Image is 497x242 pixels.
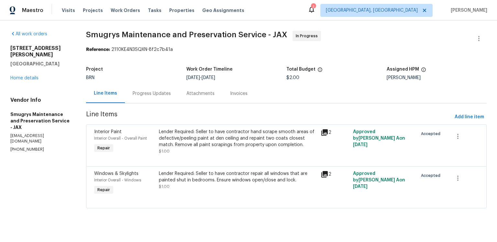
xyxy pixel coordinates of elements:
span: Visits [62,7,75,14]
a: Home details [10,76,39,80]
div: Lender Required: Seller to have contractor repair all windows that are painted shut in bedrooms. ... [159,170,317,183]
span: Approved by [PERSON_NAME] A on [353,130,405,147]
span: Geo Assignments [202,7,244,14]
div: 2 [321,170,349,178]
button: Add line item [452,111,487,123]
h4: Vendor Info [10,97,71,103]
span: Accepted [421,172,443,179]
span: [GEOGRAPHIC_DATA], [GEOGRAPHIC_DATA] [326,7,418,14]
span: Maestro [22,7,43,14]
span: Projects [83,7,103,14]
div: [PERSON_NAME] [387,75,487,80]
span: Smugrys Maintenance and Preservation Service - JAX [86,31,287,39]
h5: Total Budget [286,67,315,72]
p: [EMAIL_ADDRESS][DOMAIN_NAME] [10,133,71,144]
span: [DATE] [353,143,368,147]
h5: Smugrys Maintenance and Preservation Service - JAX [10,111,71,131]
span: Interior Overall - Overall Paint [94,136,147,140]
h5: Work Order Timeline [186,67,233,72]
span: Accepted [421,131,443,137]
a: All work orders [10,32,47,36]
span: Windows & Skylights [94,171,138,176]
span: Tasks [148,8,161,13]
b: Reference: [86,47,110,52]
span: Repair [95,145,113,151]
div: 1 [311,4,315,10]
span: Line Items [86,111,452,123]
h5: Assigned HPM [387,67,419,72]
div: Lender Required: Seller to have contractor hand scrape smooth areas of defective/peeling paint at... [159,129,317,148]
div: Progress Updates [133,90,171,97]
span: - [186,75,215,80]
div: Invoices [230,90,248,97]
span: $1.00 [159,185,170,189]
span: Interior Overall - Windows [94,178,141,182]
span: Repair [95,187,113,193]
span: Interior Paint [94,130,122,134]
span: [DATE] [202,75,215,80]
span: [DATE] [353,184,368,189]
span: BRN [86,75,94,80]
span: Properties [169,7,194,14]
span: $2.00 [286,75,299,80]
p: [PHONE_NUMBER] [10,147,71,152]
div: Line Items [94,90,117,97]
span: [DATE] [186,75,200,80]
h2: [STREET_ADDRESS][PERSON_NAME] [10,45,71,58]
span: Approved by [PERSON_NAME] A on [353,171,405,189]
div: Attachments [186,90,215,97]
span: $1.00 [159,149,170,153]
span: The total cost of line items that have been proposed by Opendoor. This sum includes line items th... [317,67,323,75]
span: Add line item [455,113,484,121]
span: Work Orders [111,7,140,14]
span: In Progress [296,33,320,39]
div: 2 [321,129,349,136]
span: The hpm assigned to this work order. [421,67,426,75]
h5: [GEOGRAPHIC_DATA] [10,61,71,67]
div: 2110KE4N3SQXN-8f2c7b41a [86,46,487,53]
span: [PERSON_NAME] [448,7,487,14]
h5: Project [86,67,103,72]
